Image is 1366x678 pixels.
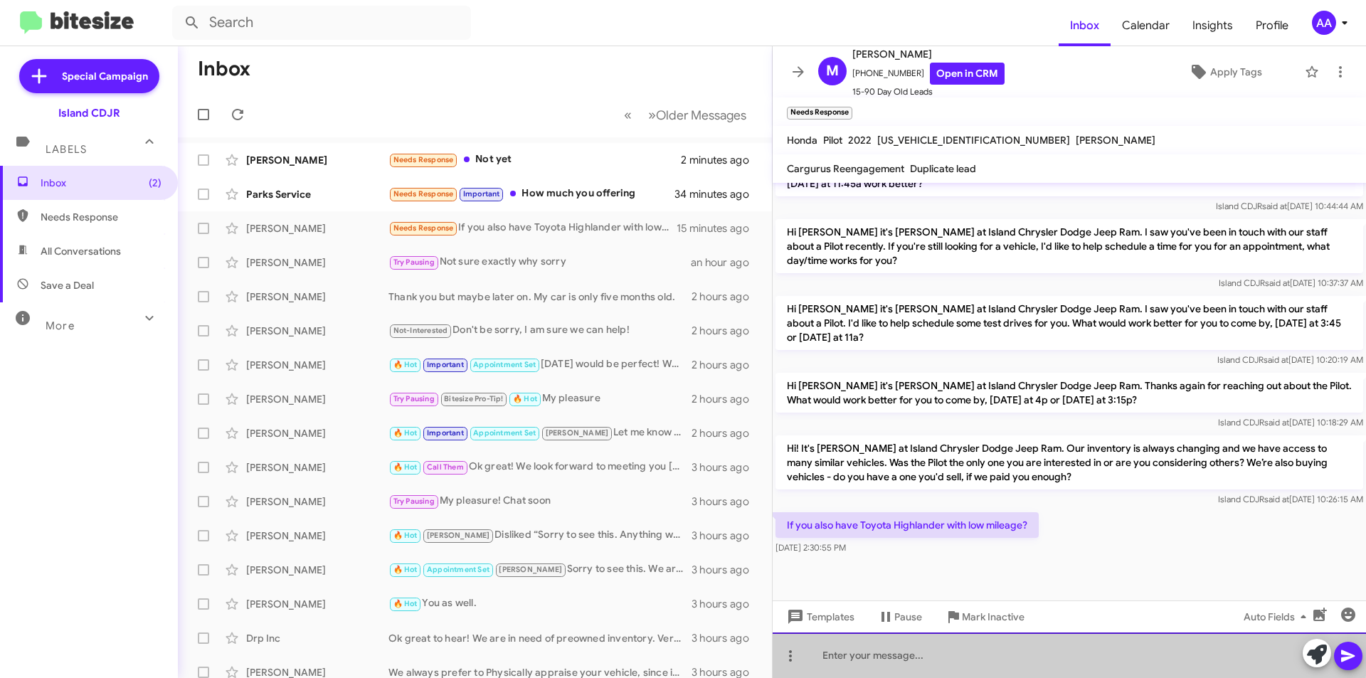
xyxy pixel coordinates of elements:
[1210,59,1262,85] span: Apply Tags
[624,106,632,124] span: «
[513,394,537,403] span: 🔥 Hot
[1264,354,1288,365] span: said at
[463,189,500,198] span: Important
[198,58,250,80] h1: Inbox
[692,597,761,611] div: 3 hours ago
[393,360,418,369] span: 🔥 Hot
[692,631,761,645] div: 3 hours ago
[848,134,872,147] span: 2022
[388,356,692,373] div: [DATE] would be perfect! We look forward to seeing you then!
[19,59,159,93] a: Special Campaign
[172,6,471,40] input: Search
[1218,417,1363,428] span: Island CDJR [DATE] 10:18:29 AM
[388,322,692,339] div: Don't be sorry, I am sure we can help!
[852,46,1005,63] span: [PERSON_NAME]
[388,152,681,168] div: Not yet
[388,425,692,441] div: Let me know When is a good time to stop by, I do have an availability [DATE] around 2:15p How doe...
[775,373,1363,413] p: Hi [PERSON_NAME] it's [PERSON_NAME] at Island Chrysler Dodge Jeep Ram. Thanks again for reaching ...
[427,428,464,438] span: Important
[393,531,418,540] span: 🔥 Hot
[388,527,692,544] div: Disliked “Sorry to see this. Anything we can do to help?”
[1244,5,1300,46] a: Profile
[787,162,904,175] span: Cargurus Reengagement
[546,428,609,438] span: [PERSON_NAME]
[246,221,388,235] div: [PERSON_NAME]
[1264,494,1289,504] span: said at
[852,63,1005,85] span: [PHONE_NUMBER]
[1152,59,1298,85] button: Apply Tags
[1059,5,1111,46] a: Inbox
[1219,277,1363,288] span: Island CDJR [DATE] 10:37:37 AM
[1181,5,1244,46] a: Insights
[648,106,656,124] span: »
[388,595,692,612] div: You as well.
[826,60,839,83] span: M
[246,392,388,406] div: [PERSON_NAME]
[1111,5,1181,46] a: Calendar
[852,85,1005,99] span: 15-90 Day Old Leads
[393,497,435,506] span: Try Pausing
[388,290,692,304] div: Thank you but maybe later on. My car is only five months old.
[877,134,1070,147] span: [US_VEHICLE_IDENTIFICATION_NUMBER]
[246,290,388,304] div: [PERSON_NAME]
[393,189,454,198] span: Needs Response
[246,563,388,577] div: [PERSON_NAME]
[393,428,418,438] span: 🔥 Hot
[444,394,503,403] span: Bitesize Pro-Tip!
[692,529,761,543] div: 3 hours ago
[393,599,418,608] span: 🔥 Hot
[388,254,691,270] div: Not sure exactly why sorry
[388,493,692,509] div: My pleasure! Chat soon
[393,565,418,574] span: 🔥 Hot
[246,460,388,475] div: [PERSON_NAME]
[246,494,388,509] div: [PERSON_NAME]
[388,631,692,645] div: Ok great to hear! We are in need of preowned inventory. Very interested in it! Can you stop in [D...
[46,319,75,332] span: More
[427,531,490,540] span: [PERSON_NAME]
[246,358,388,372] div: [PERSON_NAME]
[775,542,846,553] span: [DATE] 2:30:55 PM
[930,63,1005,85] a: Open in CRM
[246,153,388,167] div: [PERSON_NAME]
[149,176,162,190] span: (2)
[427,360,464,369] span: Important
[1262,201,1287,211] span: said at
[787,107,852,120] small: Needs Response
[1244,604,1312,630] span: Auto Fields
[681,153,761,167] div: 2 minutes ago
[246,187,388,201] div: Parks Service
[775,219,1363,273] p: Hi [PERSON_NAME] it's [PERSON_NAME] at Island Chrysler Dodge Jeep Ram. I saw you've been in touch...
[692,426,761,440] div: 2 hours ago
[246,255,388,270] div: [PERSON_NAME]
[894,604,922,630] span: Pause
[1076,134,1155,147] span: [PERSON_NAME]
[692,494,761,509] div: 3 hours ago
[388,186,675,202] div: How much you offering
[773,604,866,630] button: Templates
[41,278,94,292] span: Save a Deal
[473,428,536,438] span: Appointment Set
[393,326,448,335] span: Not-Interested
[393,462,418,472] span: 🔥 Hot
[393,223,454,233] span: Needs Response
[388,561,692,578] div: Sorry to see this. We are in need of preowned inventory. I am sure we can give you good money for...
[388,391,692,407] div: My pleasure
[691,255,761,270] div: an hour ago
[388,459,692,475] div: Ok great! We look forward to meeting you [DATE]!
[775,435,1363,489] p: Hi! It's [PERSON_NAME] at Island Chrysler Dodge Jeep Ram. Our inventory is always changing and we...
[692,358,761,372] div: 2 hours ago
[246,529,388,543] div: [PERSON_NAME]
[675,187,761,201] div: 34 minutes ago
[58,106,120,120] div: Island CDJR
[1264,417,1289,428] span: said at
[775,296,1363,350] p: Hi [PERSON_NAME] it's [PERSON_NAME] at Island Chrysler Dodge Jeep Ram. I saw you've been in touch...
[962,604,1024,630] span: Mark Inactive
[677,221,761,235] div: 15 minutes ago
[640,100,755,129] button: Next
[910,162,976,175] span: Duplicate lead
[46,143,87,156] span: Labels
